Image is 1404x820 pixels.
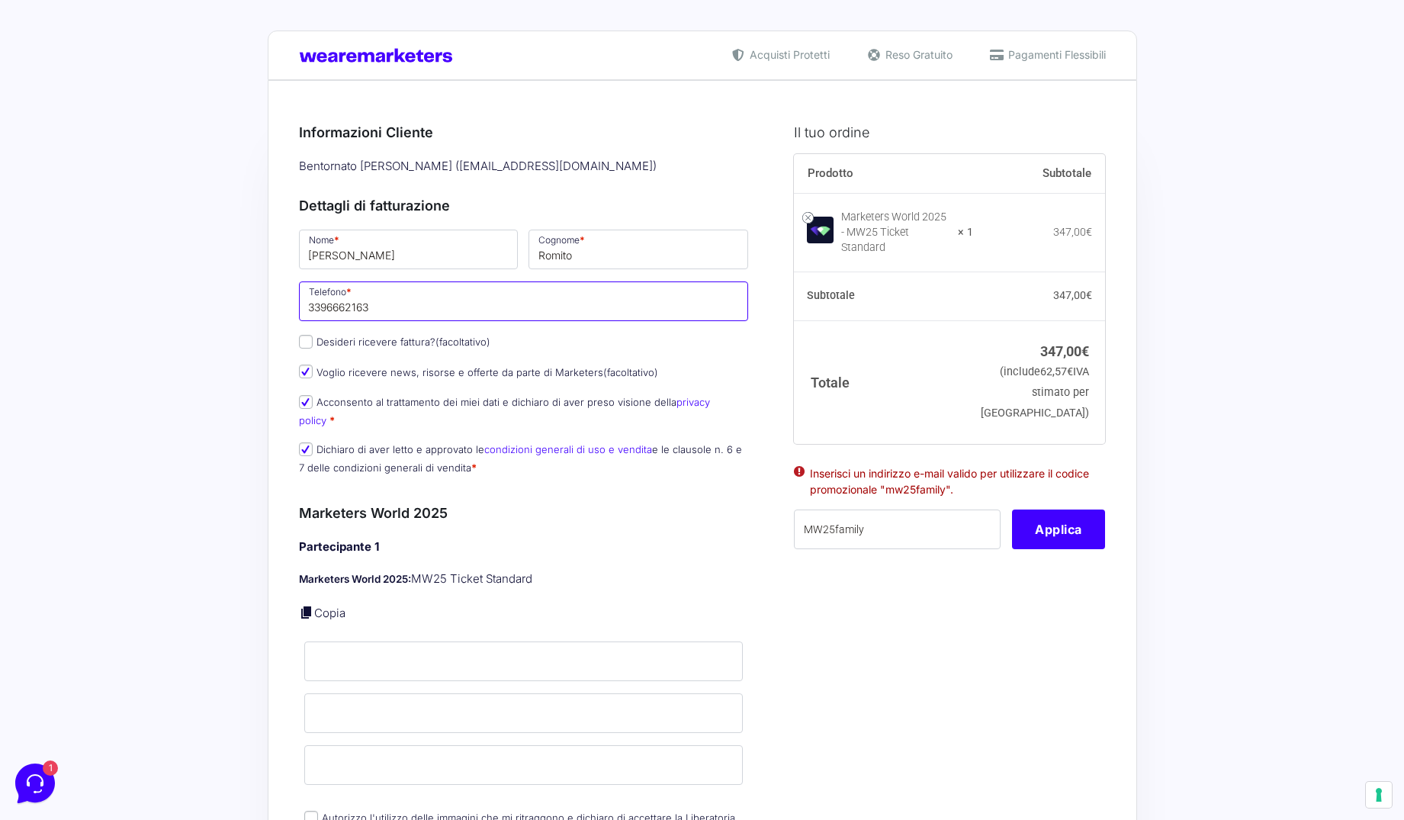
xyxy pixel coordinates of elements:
th: Subtotale [973,154,1106,194]
input: Dichiaro di aver letto e approvato lecondizioni generali di uso e venditae le clausole n. 6 e 7 d... [299,442,313,456]
p: Messaggi [132,511,173,525]
span: € [1086,226,1092,238]
span: Acquisti Protetti [746,47,830,63]
div: Bentornato [PERSON_NAME] ( [EMAIL_ADDRESS][DOMAIN_NAME] ) [294,154,754,179]
img: Marketers World 2025 - MW25 Ticket Standard [807,217,834,243]
h3: Il tuo ordine [794,122,1105,143]
span: (facoltativo) [435,336,490,348]
label: Dichiaro di aver letto e approvato le e le clausole n. 6 e 7 delle condizioni generali di vendita [299,443,742,473]
label: Acconsento al trattamento dei miei dati e dichiaro di aver preso visione della [299,396,710,426]
a: Copia i dettagli dell'acquirente [299,605,314,620]
th: Totale [794,320,973,443]
th: Subtotale [794,272,973,321]
input: Coupon [794,510,1001,549]
h2: Ciao da Marketers 👋 [12,12,256,37]
p: MW25 Ticket Standard [299,571,749,588]
button: Aiuto [199,490,293,525]
p: Aiuto [235,511,257,525]
a: Apri Centro Assistenza [162,192,281,204]
a: condizioni generali di uso e vendita [484,443,652,455]
span: Reso Gratuito [882,47,953,63]
span: Inizia una conversazione [99,140,225,153]
span: Trova una risposta [24,192,119,204]
label: Desideri ricevere fattura? [299,336,490,348]
span: € [1081,343,1089,359]
button: 1Messaggi [106,490,200,525]
iframe: Customerly Messenger Launcher [12,761,58,806]
span: 62,57 [1040,365,1073,378]
input: Cognome * [529,230,748,269]
small: (include IVA stimato per [GEOGRAPHIC_DATA]) [981,365,1089,420]
h4: Partecipante 1 [299,539,749,556]
input: Cerca un articolo... [34,225,249,240]
span: Pagamenti Flessibili [1004,47,1106,63]
label: Voglio ricevere news, risorse e offerte da parte di Marketers [299,366,658,378]
img: dark [24,87,55,117]
p: Ciao 🙂 Se hai qualche domanda siamo qui per aiutarti! [64,104,233,119]
input: Voglio ricevere news, risorse e offerte da parte di Marketers(facoltativo) [299,365,313,378]
p: 1 anno fa [243,85,281,99]
div: Marketers World 2025 - MW25 Ticket Standard [841,210,948,256]
bdi: 347,00 [1053,289,1092,301]
span: € [1067,365,1073,378]
h3: Informazioni Cliente [299,122,749,143]
input: Nome * [299,230,519,269]
button: Le tue preferenze relative al consenso per le tecnologie di tracciamento [1366,782,1392,808]
li: Inserisci un indirizzo e-mail valido per utilizzare il codice promozionale "mw25family". [810,465,1089,497]
button: Applica [1012,510,1105,549]
span: 1 [153,488,163,499]
p: Home [46,511,72,525]
h3: Dettagli di fatturazione [299,195,749,216]
input: Acconsento al trattamento dei miei dati e dichiaro di aver preso visione dellaprivacy policy [299,395,313,409]
strong: Marketers World 2025: [299,573,411,585]
input: Telefono * [299,281,749,321]
button: Inizia una conversazione [24,131,281,162]
a: privacy policy [299,396,710,426]
th: Prodotto [794,154,973,194]
a: [PERSON_NAME]Ciao 🙂 Se hai qualche domanda siamo qui per aiutarti!1 anno fa1 [18,79,287,125]
a: [DEMOGRAPHIC_DATA] tutto [136,61,281,73]
strong: × 1 [958,225,973,240]
a: Copia [314,606,345,620]
button: Home [12,490,106,525]
bdi: 347,00 [1040,343,1089,359]
span: € [1086,289,1092,301]
h3: Marketers World 2025 [299,503,749,523]
span: (facoltativo) [603,366,658,378]
span: 1 [265,104,281,119]
span: Le tue conversazioni [24,61,130,73]
input: Desideri ricevere fattura?(facoltativo) [299,335,313,349]
span: [PERSON_NAME] [64,85,233,101]
bdi: 347,00 [1053,226,1092,238]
